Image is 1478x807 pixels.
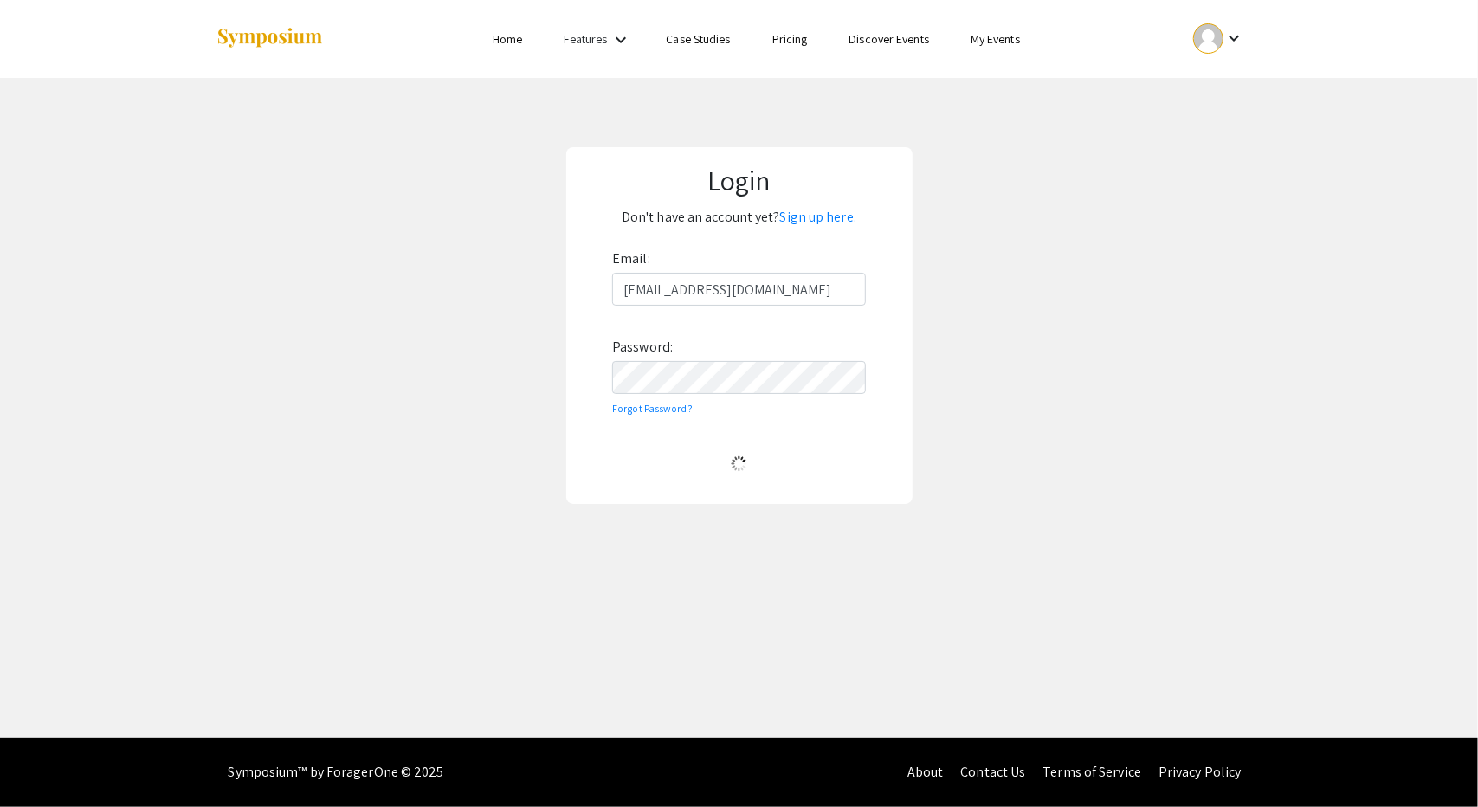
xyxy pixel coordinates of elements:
[493,31,522,47] a: Home
[971,31,1020,47] a: My Events
[612,402,693,415] a: Forgot Password?
[1223,28,1244,48] mat-icon: Expand account dropdown
[565,31,608,47] a: Features
[216,27,324,50] img: Symposium by ForagerOne
[907,763,944,781] a: About
[581,164,898,197] h1: Login
[581,203,898,231] p: Don't have an account yet?
[724,449,754,479] img: Loading
[13,729,74,794] iframe: Chat
[612,333,673,361] label: Password:
[1042,763,1141,781] a: Terms of Service
[612,245,650,273] label: Email:
[1175,19,1262,58] button: Expand account dropdown
[960,763,1025,781] a: Contact Us
[1159,763,1241,781] a: Privacy Policy
[849,31,929,47] a: Discover Events
[610,29,631,50] mat-icon: Expand Features list
[772,31,808,47] a: Pricing
[229,738,444,807] div: Symposium™ by ForagerOne © 2025
[667,31,731,47] a: Case Studies
[780,208,856,226] a: Sign up here.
